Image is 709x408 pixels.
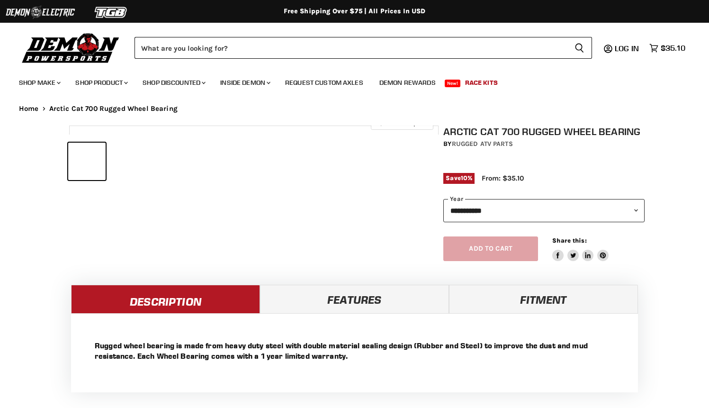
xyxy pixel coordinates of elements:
[482,174,524,182] span: From: $35.10
[615,44,639,53] span: Log in
[443,126,645,137] h1: Arctic Cat 700 Rugged Wheel Bearing
[19,31,123,64] img: Demon Powersports
[213,73,276,92] a: Inside Demon
[135,37,592,59] form: Product
[445,80,461,87] span: New!
[76,3,147,21] img: TGB Logo 2
[610,44,645,53] a: Log in
[452,140,513,148] a: Rugged ATV Parts
[12,73,66,92] a: Shop Make
[71,285,260,313] a: Description
[552,237,586,244] span: Share this:
[372,73,443,92] a: Demon Rewards
[443,173,475,183] span: Save %
[12,69,683,92] ul: Main menu
[458,73,505,92] a: Race Kits
[68,73,134,92] a: Shop Product
[49,105,178,113] span: Arctic Cat 700 Rugged Wheel Bearing
[443,199,645,222] select: year
[449,285,638,313] a: Fitment
[278,73,370,92] a: Request Custom Axles
[135,37,567,59] input: Search
[461,174,467,181] span: 10
[645,41,690,55] a: $35.10
[135,73,211,92] a: Shop Discounted
[376,119,428,127] span: Click to expand
[443,139,645,149] div: by
[5,3,76,21] img: Demon Electric Logo 2
[567,37,592,59] button: Search
[260,285,449,313] a: Features
[68,143,106,180] button: IMAGE thumbnail
[95,340,614,361] p: Rugged wheel bearing is made from heavy duty steel with double material sealing design (Rubber an...
[661,44,685,53] span: $35.10
[19,105,39,113] a: Home
[552,236,609,262] aside: Share this:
